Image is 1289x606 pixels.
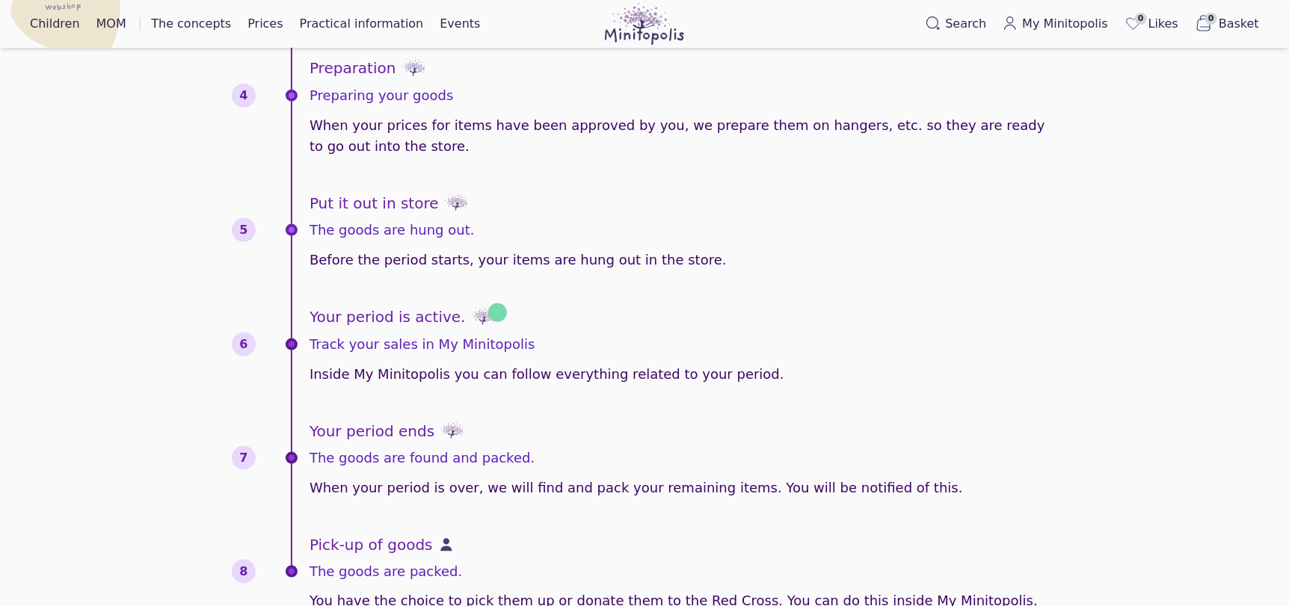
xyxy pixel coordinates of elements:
[997,12,1113,36] a: My Minitopolis
[239,564,247,578] font: 8
[310,422,434,440] font: Your period ends
[294,12,430,36] a: Practical information
[310,450,535,466] font: The goods are found and packed.
[242,12,289,36] a: Prices
[310,117,1045,154] font: When your prices for items have been approved by you, we prepare them on hangers, etc. so they ar...
[310,252,727,268] font: Before the period starts, your items are hung out in the store.
[151,16,231,31] font: The concepts
[310,194,439,212] font: Put it out in store
[300,16,424,31] font: Practical information
[310,366,784,382] font: Inside My Minitopolis you can follow everything related to your period.
[1219,16,1259,31] font: Basket
[310,308,466,326] font: Your period is active.
[310,87,453,103] font: Preparing your goods
[30,16,80,31] font: Children
[90,12,132,36] a: MOM
[310,59,396,77] font: Preparation
[605,3,685,45] img: Minitopolis logo
[945,16,986,31] font: Search
[434,12,486,36] a: Events
[310,336,535,352] font: Track your sales in My Minitopolis
[310,480,963,495] font: When your period is over, we will find and pack your remaining items. You will be notified of this.
[239,223,247,237] font: 5
[1148,16,1178,31] font: Likes
[145,12,237,36] a: The concepts
[310,563,462,579] font: The goods are packed.
[1138,13,1144,23] font: 0
[1119,11,1184,37] a: 0Likes
[310,222,475,238] font: The goods are hung out.
[96,16,126,31] font: MOM
[239,451,247,465] font: 7
[239,88,247,102] font: 4
[310,536,433,554] font: Pick-up of goods
[1208,13,1214,23] font: 0
[920,12,992,36] button: Search
[1022,16,1107,31] font: My Minitopolis
[1189,11,1265,37] button: 0Basket
[247,16,283,31] font: Prices
[239,337,247,351] font: 6
[24,12,86,36] a: Children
